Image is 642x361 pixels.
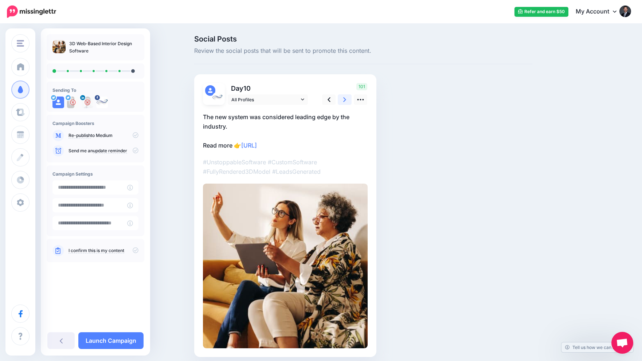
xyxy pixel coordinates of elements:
a: Tell us how we can improve [561,342,633,352]
p: Day [228,83,309,94]
img: Missinglettr [7,5,56,18]
h4: Campaign Settings [52,171,138,177]
a: update reminder [93,148,127,154]
img: 295382431_488840763244145_404938786797822008_n-bsa146678.jpg [96,97,108,108]
span: 101 [356,83,367,90]
span: All Profiles [231,96,299,103]
h4: Campaign Boosters [52,121,138,126]
a: I confirm this is my content [68,248,124,254]
img: 05fe9f888a71b9a6b5f0f93bf636e0fb.jpg [203,184,368,348]
h4: Sending To [52,87,138,93]
img: 295382431_488840763244145_404938786797822008_n-bsa146678.jpg [212,92,223,103]
p: 3D Web-Based Interior Design Software [69,40,138,55]
img: stu_napoleon-small-81497.jpg [67,97,74,108]
img: user_default_image.png [205,85,216,96]
img: menu.png [17,40,24,47]
p: to Medium [68,132,138,139]
a: Re-publish [68,133,91,138]
img: user_default_image.png [52,97,64,108]
img: 05fe9f888a71b9a6b5f0f93bf636e0fb_thumb.jpg [52,40,66,53]
a: My Account [568,3,631,21]
p: Send me an [68,148,138,154]
a: Open chat [611,332,633,354]
img: 1687816664981-81109.png [82,97,93,108]
span: 10 [243,85,251,92]
p: The new system was considered leading edge by the industry. Read more 👉 [203,112,368,150]
a: Refer and earn $50 [514,7,568,17]
span: Review the social posts that will be sent to promote this content. [194,46,532,56]
p: #UnstoppableSoftware #CustomSoftware #FullyRendered3DModel #LeadsGenerated [203,157,368,176]
a: All Profiles [228,94,308,105]
span: Social Posts [194,35,532,43]
a: [URL] [241,142,257,149]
